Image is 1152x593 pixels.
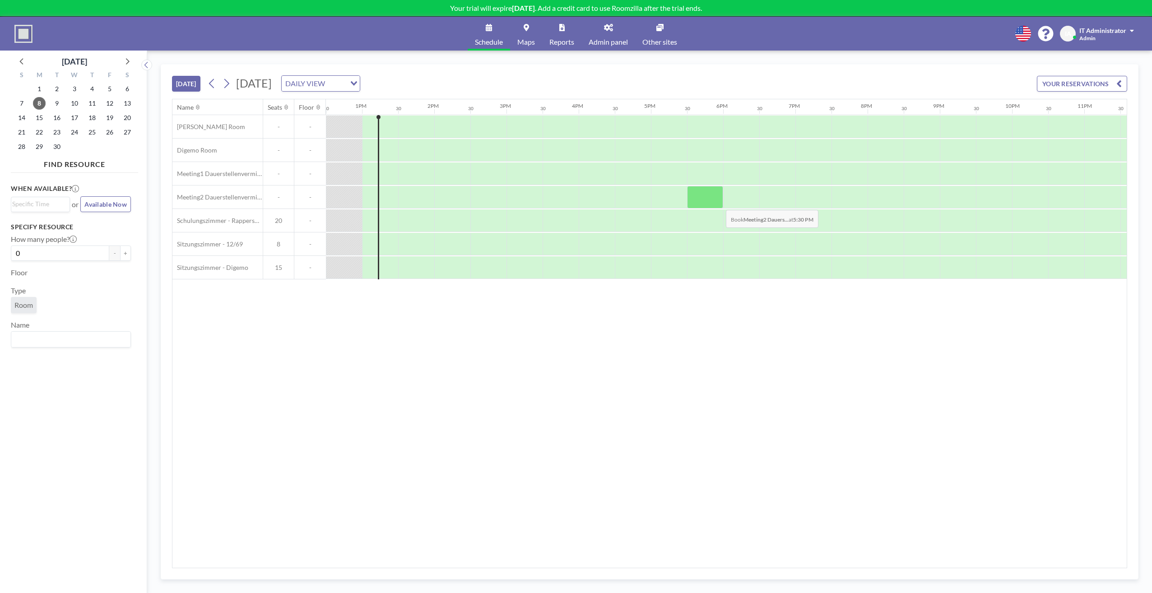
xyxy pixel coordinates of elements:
span: Monday, September 29, 2025 [33,140,46,153]
button: YOUR RESERVATIONS [1037,76,1127,92]
span: Friday, September 12, 2025 [103,97,116,110]
span: Saturday, September 27, 2025 [121,126,134,139]
a: Schedule [468,17,510,51]
input: Search for option [328,78,345,89]
div: Search for option [11,332,130,347]
span: Wednesday, September 17, 2025 [68,111,81,124]
span: - [294,217,326,225]
span: - [294,240,326,248]
span: Admin panel [589,38,628,46]
div: 30 [829,106,835,111]
span: Wednesday, September 10, 2025 [68,97,81,110]
span: Schulungszimmer - Rapperswil [172,217,263,225]
span: Meeting2 Dauerstellenvermittler [172,193,263,201]
span: Sitzungszimmer - 12/69 [172,240,243,248]
span: Friday, September 5, 2025 [103,83,116,95]
span: Thursday, September 11, 2025 [86,97,98,110]
span: Digemo Room [172,146,217,154]
label: How many people? [11,235,77,244]
div: 30 [468,106,474,111]
div: 30 [757,106,762,111]
button: - [109,246,120,261]
h4: FIND RESOURCE [11,156,138,169]
span: Tuesday, September 30, 2025 [51,140,63,153]
b: 5:30 PM [793,216,813,223]
span: Sunday, September 14, 2025 [15,111,28,124]
div: 30 [396,106,401,111]
span: Wednesday, September 24, 2025 [68,126,81,139]
img: organization-logo [14,25,33,43]
span: Tuesday, September 23, 2025 [51,126,63,139]
div: 30 [901,106,907,111]
span: - [294,170,326,178]
div: 3PM [500,102,511,109]
span: Tuesday, September 2, 2025 [51,83,63,95]
label: Type [11,286,26,295]
div: T [83,70,101,82]
span: - [294,123,326,131]
div: [DATE] [62,55,87,68]
div: Seats [268,103,282,111]
span: Meeting1 Dauerstellenvermittler [172,170,263,178]
span: - [294,146,326,154]
b: [DATE] [512,4,535,12]
div: Search for option [11,197,70,211]
a: Reports [542,17,581,51]
span: Thursday, September 4, 2025 [86,83,98,95]
button: Available Now [80,196,131,212]
span: Other sites [642,38,677,46]
label: Floor [11,268,28,277]
span: [DATE] [236,76,272,90]
div: Floor [299,103,314,111]
span: [PERSON_NAME] Room [172,123,245,131]
div: 30 [1046,106,1051,111]
div: 6PM [716,102,728,109]
h3: Specify resource [11,223,131,231]
div: M [31,70,48,82]
span: Available Now [84,200,127,208]
span: Reports [549,38,574,46]
span: 20 [263,217,294,225]
span: Tuesday, September 9, 2025 [51,97,63,110]
span: Sunday, September 28, 2025 [15,140,28,153]
div: F [101,70,118,82]
span: Book at [726,210,818,228]
div: Name [177,103,194,111]
div: S [13,70,31,82]
div: 5PM [644,102,655,109]
div: W [66,70,84,82]
span: Monday, September 1, 2025 [33,83,46,95]
span: Thursday, September 18, 2025 [86,111,98,124]
span: Monday, September 8, 2025 [33,97,46,110]
div: 4PM [572,102,583,109]
span: Admin [1079,35,1096,42]
input: Search for option [12,334,125,345]
div: 11PM [1078,102,1092,109]
a: Admin panel [581,17,635,51]
input: Search for option [12,199,65,209]
span: Sunday, September 21, 2025 [15,126,28,139]
div: 8PM [861,102,872,109]
span: Saturday, September 6, 2025 [121,83,134,95]
span: DAILY VIEW [283,78,327,89]
div: Search for option [282,76,360,91]
div: 30 [685,106,690,111]
span: Thursday, September 25, 2025 [86,126,98,139]
span: Sitzungszimmer - Digemo [172,264,248,272]
span: - [263,193,294,201]
div: 30 [974,106,979,111]
span: Room [14,301,33,310]
a: Other sites [635,17,684,51]
div: 2PM [427,102,439,109]
div: 30 [1118,106,1124,111]
span: Saturday, September 20, 2025 [121,111,134,124]
b: Meeting2 Dauers... [743,216,789,223]
span: Schedule [475,38,503,46]
span: Friday, September 19, 2025 [103,111,116,124]
span: Maps [517,38,535,46]
a: Maps [510,17,542,51]
span: - [263,170,294,178]
button: [DATE] [172,76,200,92]
span: Sunday, September 7, 2025 [15,97,28,110]
span: Saturday, September 13, 2025 [121,97,134,110]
